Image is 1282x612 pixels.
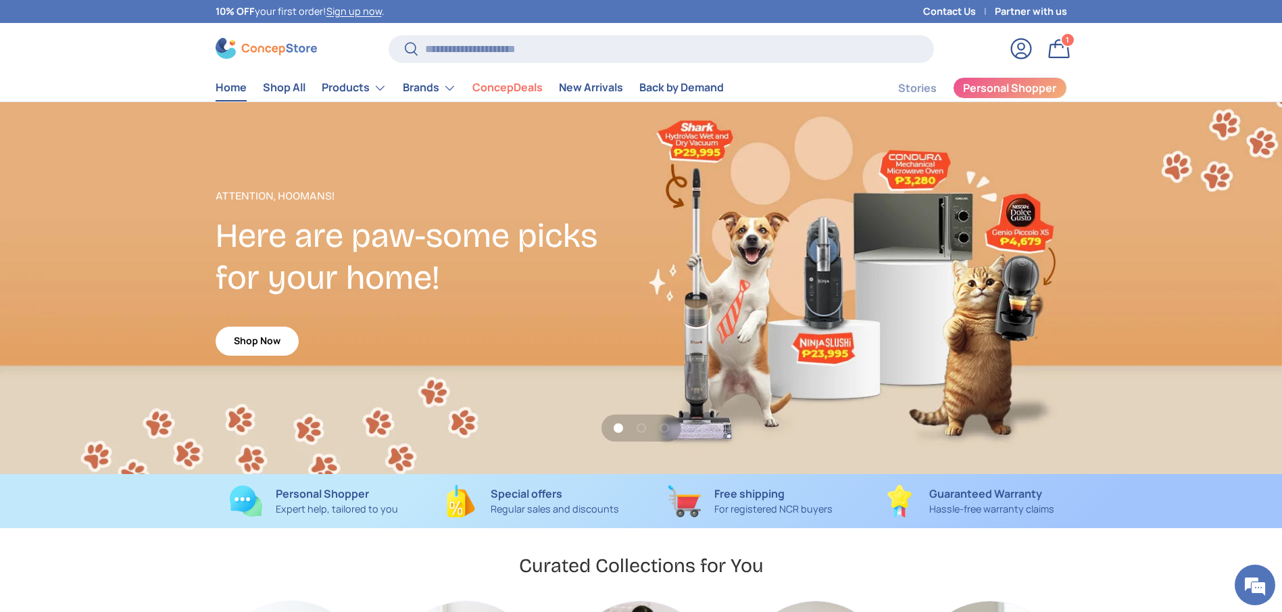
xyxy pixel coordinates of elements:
[216,215,641,299] h2: Here are paw-some picks for your home!
[559,74,623,101] a: New Arrivals
[216,5,255,18] strong: 10% OFF
[929,486,1042,501] strong: Guaranteed Warranty
[491,502,619,517] p: Regular sales and discounts
[403,74,456,101] a: Brands
[870,485,1067,517] a: Guaranteed Warranty Hassle-free warranty claims
[326,5,382,18] a: Sign up now
[963,83,1056,93] span: Personal Shopper
[639,74,724,101] a: Back by Demand
[216,74,247,101] a: Home
[652,485,849,517] a: Free shipping For registered NCR buyers
[216,188,641,204] p: Attention, Hoomans!
[866,74,1067,101] nav: Secondary
[953,77,1067,99] a: Personal Shopper
[714,486,785,501] strong: Free shipping
[519,553,764,578] h2: Curated Collections for You
[714,502,833,517] p: For registered NCR buyers
[472,74,543,101] a: ConcepDeals
[216,38,317,59] img: ConcepStore
[1066,34,1069,45] span: 1
[216,74,724,101] nav: Primary
[314,74,395,101] summary: Products
[898,75,937,101] a: Stories
[263,74,305,101] a: Shop All
[216,4,385,19] p: your first order! .
[434,485,631,517] a: Special offers Regular sales and discounts
[276,486,369,501] strong: Personal Shopper
[216,485,412,517] a: Personal Shopper Expert help, tailored to you
[923,4,995,19] a: Contact Us
[276,502,398,517] p: Expert help, tailored to you
[395,74,464,101] summary: Brands
[995,4,1067,19] a: Partner with us
[491,486,562,501] strong: Special offers
[322,74,387,101] a: Products
[216,327,299,356] a: Shop Now
[929,502,1054,517] p: Hassle-free warranty claims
